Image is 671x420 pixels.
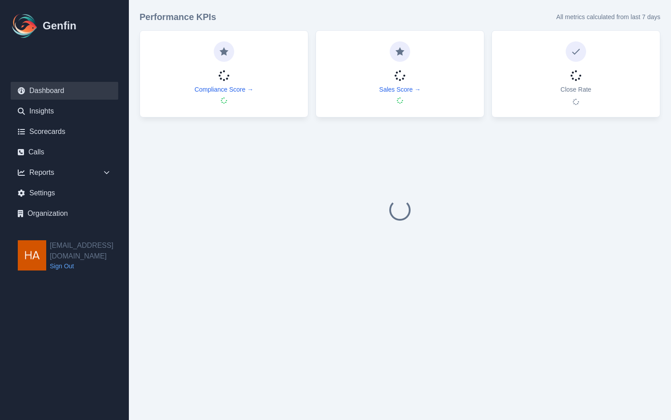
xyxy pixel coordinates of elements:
p: Close Rate [560,85,591,94]
a: Settings [11,184,118,202]
p: All metrics calculated from last 7 days [556,12,660,21]
a: Organization [11,205,118,222]
a: Calls [11,143,118,161]
a: Compliance Score → [195,85,253,94]
h2: [EMAIL_ADDRESS][DOMAIN_NAME] [50,240,129,262]
h1: Genfin [43,19,76,33]
a: Dashboard [11,82,118,100]
img: haddie@equityinsgroup.com [18,240,46,271]
img: Logo [11,12,39,40]
a: Insights [11,102,118,120]
a: Sales Score → [379,85,420,94]
div: Reports [11,164,118,182]
a: Scorecards [11,123,118,141]
a: Sign Out [50,262,129,271]
h3: Performance KPIs [140,11,216,23]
